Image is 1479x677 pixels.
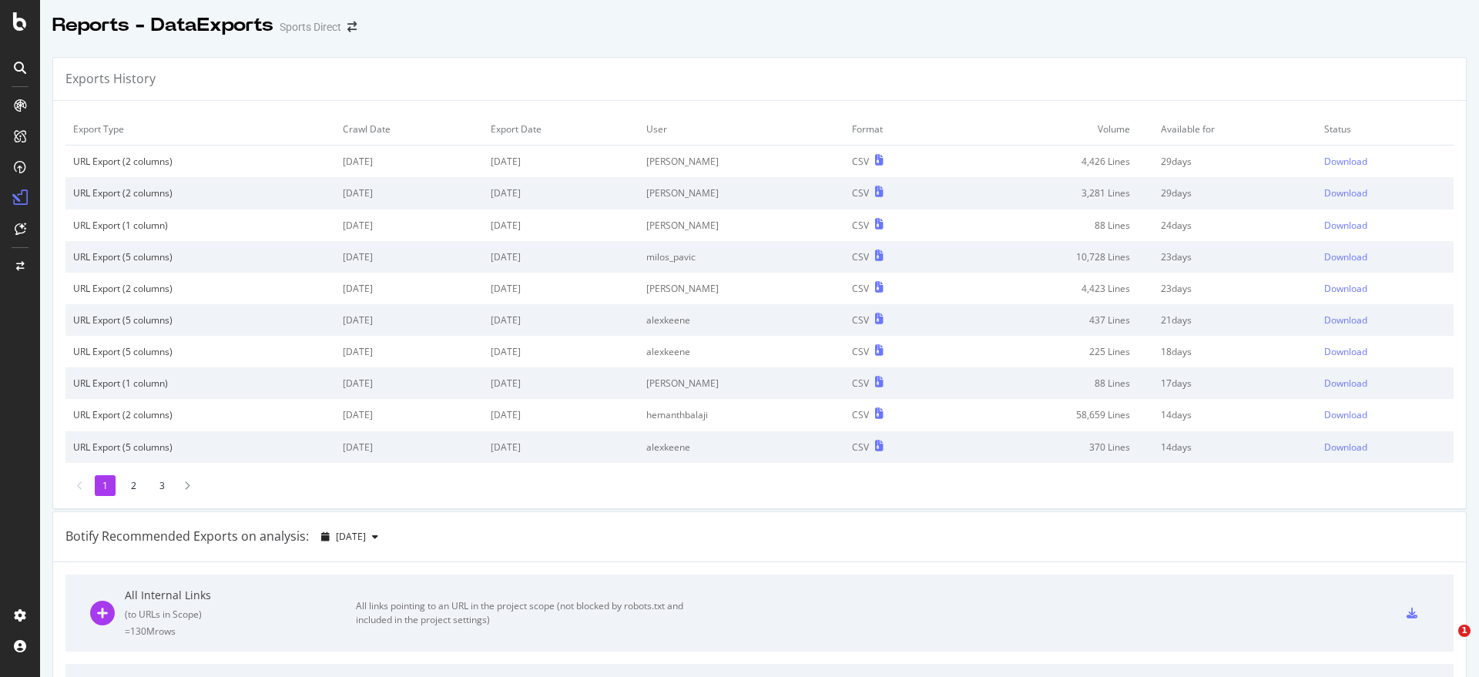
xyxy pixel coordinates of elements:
[1324,313,1446,327] a: Download
[1407,608,1417,618] div: csv-export
[335,146,483,178] td: [DATE]
[73,186,327,199] div: URL Export (2 columns)
[852,250,869,263] div: CSV
[954,367,1153,399] td: 88 Lines
[483,146,639,178] td: [DATE]
[1324,155,1367,168] div: Download
[639,241,844,273] td: milos_pavic
[852,313,869,327] div: CSV
[852,377,869,390] div: CSV
[954,336,1153,367] td: 225 Lines
[73,155,327,168] div: URL Export (2 columns)
[65,70,156,88] div: Exports History
[1324,219,1367,232] div: Download
[954,241,1153,273] td: 10,728 Lines
[336,530,366,543] span: 2025 Aug. 10th
[1324,441,1367,454] div: Download
[852,441,869,454] div: CSV
[1153,146,1316,178] td: 29 days
[639,367,844,399] td: [PERSON_NAME]
[1153,336,1316,367] td: 18 days
[73,282,327,295] div: URL Export (2 columns)
[1324,219,1446,232] a: Download
[335,177,483,209] td: [DATE]
[954,177,1153,209] td: 3,281 Lines
[280,19,341,35] div: Sports Direct
[1153,399,1316,431] td: 14 days
[954,209,1153,241] td: 88 Lines
[639,304,844,336] td: alexkeene
[1324,345,1446,358] a: Download
[483,367,639,399] td: [DATE]
[954,273,1153,304] td: 4,423 Lines
[1153,241,1316,273] td: 23 days
[1324,155,1446,168] a: Download
[73,441,327,454] div: URL Export (5 columns)
[483,431,639,463] td: [DATE]
[852,219,869,232] div: CSV
[639,209,844,241] td: [PERSON_NAME]
[356,599,703,627] div: All links pointing to an URL in the project scope (not blocked by robots.txt and included in the ...
[1324,377,1367,390] div: Download
[73,313,327,327] div: URL Export (5 columns)
[73,345,327,358] div: URL Export (5 columns)
[844,113,954,146] td: Format
[65,113,335,146] td: Export Type
[483,336,639,367] td: [DATE]
[123,475,144,496] li: 2
[852,186,869,199] div: CSV
[852,408,869,421] div: CSV
[483,399,639,431] td: [DATE]
[1324,250,1367,263] div: Download
[1316,113,1454,146] td: Status
[1324,408,1367,421] div: Download
[483,177,639,209] td: [DATE]
[125,588,356,603] div: All Internal Links
[954,113,1153,146] td: Volume
[483,304,639,336] td: [DATE]
[335,113,483,146] td: Crawl Date
[1153,113,1316,146] td: Available for
[852,282,869,295] div: CSV
[95,475,116,496] li: 1
[1153,177,1316,209] td: 29 days
[483,273,639,304] td: [DATE]
[852,345,869,358] div: CSV
[639,431,844,463] td: alexkeene
[73,219,327,232] div: URL Export (1 column)
[639,177,844,209] td: [PERSON_NAME]
[1324,282,1446,295] a: Download
[125,608,356,621] div: ( to URLs in Scope )
[65,528,309,545] div: Botify Recommended Exports on analysis:
[483,113,639,146] td: Export Date
[1324,282,1367,295] div: Download
[335,304,483,336] td: [DATE]
[335,209,483,241] td: [DATE]
[1324,441,1446,454] a: Download
[1427,625,1464,662] iframe: Intercom live chat
[1153,431,1316,463] td: 14 days
[152,475,173,496] li: 3
[639,336,844,367] td: alexkeene
[639,146,844,178] td: [PERSON_NAME]
[335,241,483,273] td: [DATE]
[954,399,1153,431] td: 58,659 Lines
[1458,625,1471,637] span: 1
[954,146,1153,178] td: 4,426 Lines
[347,22,357,32] div: arrow-right-arrow-left
[639,113,844,146] td: User
[1153,367,1316,399] td: 17 days
[1153,304,1316,336] td: 21 days
[954,304,1153,336] td: 437 Lines
[1324,186,1367,199] div: Download
[1324,250,1446,263] a: Download
[483,209,639,241] td: [DATE]
[954,431,1153,463] td: 370 Lines
[639,399,844,431] td: hemanthbalaji
[125,625,356,638] div: = 130M rows
[483,241,639,273] td: [DATE]
[73,377,327,390] div: URL Export (1 column)
[1324,186,1446,199] a: Download
[73,250,327,263] div: URL Export (5 columns)
[335,336,483,367] td: [DATE]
